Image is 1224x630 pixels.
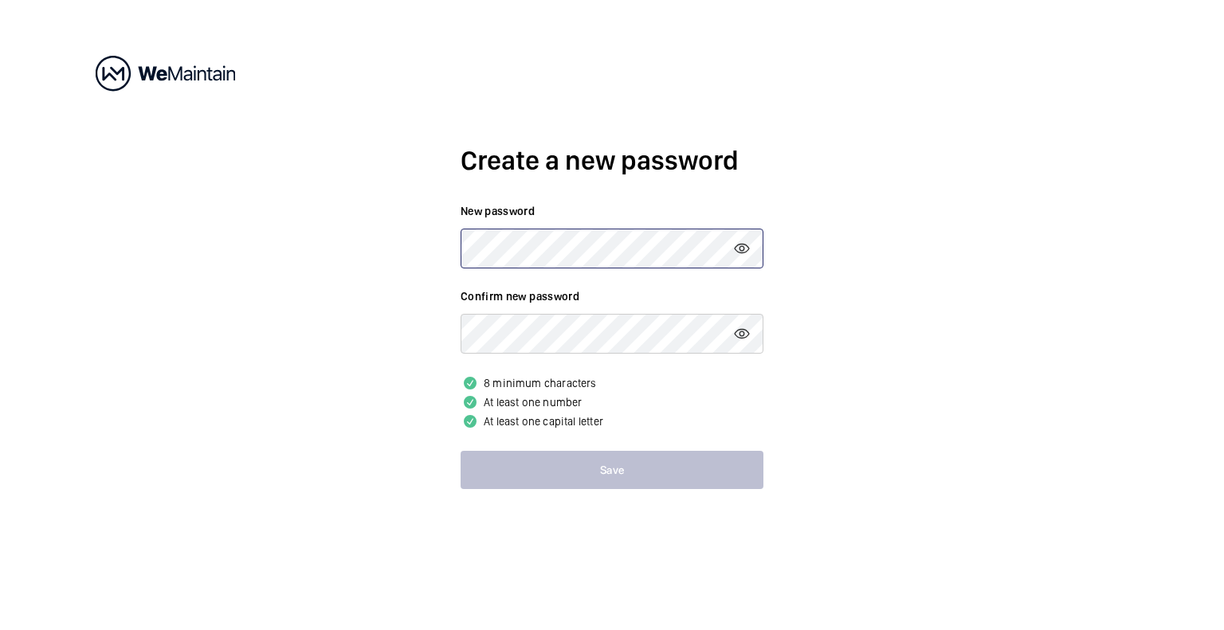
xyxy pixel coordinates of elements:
p: 8 minimum characters [461,374,763,393]
p: At least one capital letter [461,412,763,431]
p: At least one number [461,393,763,412]
h2: Create a new password [461,142,763,179]
label: Confirm new password [461,288,763,304]
label: New password [461,203,763,219]
button: Save [461,451,763,489]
